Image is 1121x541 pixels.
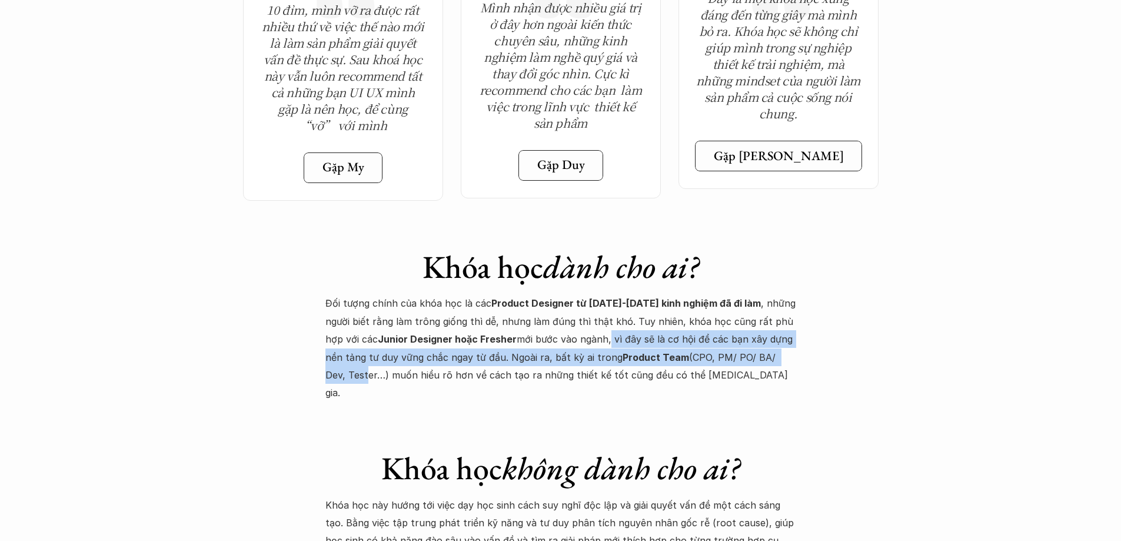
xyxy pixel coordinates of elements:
h1: Khóa học [325,449,796,487]
a: Gặp [PERSON_NAME] [695,141,862,171]
h5: Gặp [PERSON_NAME] [714,148,844,164]
h5: Gặp Duy [537,157,585,172]
h1: Khóa học [325,248,796,286]
p: Đối tượng chính của khóa học là các , những người biết rằng làm trông giống thì dễ, nhưng làm đún... [325,294,796,401]
a: Gặp My [304,152,382,183]
em: dành cho ai? [543,246,698,287]
strong: Product Designer từ [DATE]-[DATE] kinh nghiệm đã đi làm [491,297,761,309]
strong: Product Team [623,351,689,363]
em: không dành cho ai? [502,447,740,489]
h5: Gặp My [322,160,364,175]
em: 10 đỉm, mình vỡ ra được rất nhiều thứ về việc thế nào mới là làm sản phẩm giải quyết vấn đề thực ... [262,1,427,134]
strong: Junior Designer hoặc Fresher [378,333,517,345]
a: Gặp Duy [518,150,603,181]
